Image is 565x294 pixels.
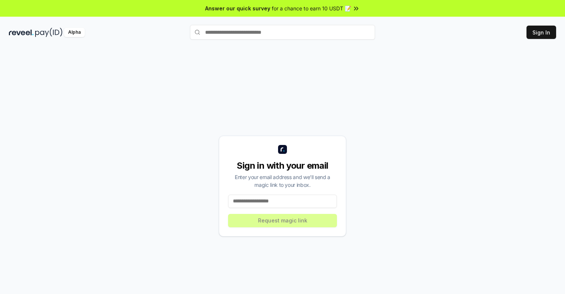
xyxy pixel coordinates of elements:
[228,160,337,172] div: Sign in with your email
[526,26,556,39] button: Sign In
[9,28,34,37] img: reveel_dark
[272,4,351,12] span: for a chance to earn 10 USDT 📝
[228,173,337,189] div: Enter your email address and we’ll send a magic link to your inbox.
[278,145,287,154] img: logo_small
[205,4,270,12] span: Answer our quick survey
[35,28,63,37] img: pay_id
[64,28,85,37] div: Alpha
